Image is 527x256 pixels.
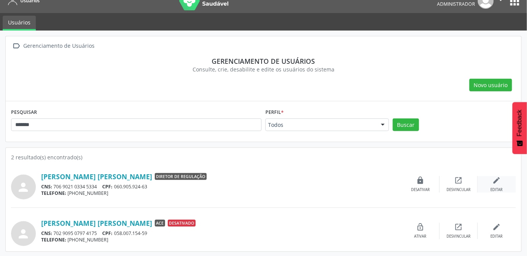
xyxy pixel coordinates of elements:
span: Todos [268,121,373,129]
i:  [11,41,22,52]
i: open_in_new [455,223,463,231]
i: lock [416,176,425,185]
div: Desativar [411,187,430,193]
span: Desativado [168,220,196,227]
span: CPF: [103,183,113,190]
div: Ativar [415,234,427,239]
span: ACE [155,220,165,227]
a:  Gerenciamento de Usuários [11,41,96,52]
a: [PERSON_NAME] [PERSON_NAME] [41,219,152,227]
i: edit [493,223,501,231]
span: Diretor de regulação [155,173,207,180]
div: 2 resultado(s) encontrado(s) [11,153,516,161]
span: TELEFONE: [41,237,66,243]
div: Desvincular [447,187,471,193]
div: Editar [491,187,503,193]
div: [PHONE_NUMBER] [41,237,402,243]
span: TELEFONE: [41,190,66,196]
span: CNS: [41,183,52,190]
div: Consulte, crie, desabilite e edite os usuários do sistema [16,65,511,73]
span: CNS: [41,230,52,237]
i: lock_open [416,223,425,231]
button: Buscar [393,118,419,131]
span: CPF: [103,230,113,237]
label: Perfil [265,107,284,118]
a: [PERSON_NAME] [PERSON_NAME] [41,172,152,181]
i: person [17,180,31,194]
i: open_in_new [455,176,463,185]
span: Administrador [437,1,475,7]
span: Feedback [516,110,523,136]
div: 702 9095 0797 4175 058.007.154-59 [41,230,402,237]
i: edit [493,176,501,185]
label: PESQUISAR [11,107,37,118]
div: 706 9021 0334 5334 060.905.924-63 [41,183,402,190]
div: Editar [491,234,503,239]
a: Usuários [3,16,36,31]
span: Novo usuário [474,81,508,89]
div: Gerenciamento de Usuários [22,41,96,52]
div: Desvincular [447,234,471,239]
div: Gerenciamento de usuários [16,57,511,65]
div: [PHONE_NUMBER] [41,190,402,196]
button: Feedback - Mostrar pesquisa [513,102,527,154]
button: Novo usuário [469,79,512,92]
